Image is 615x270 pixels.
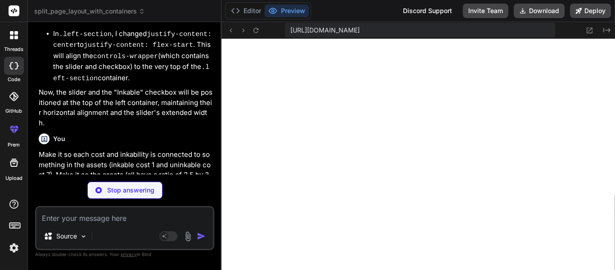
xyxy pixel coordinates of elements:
[463,4,508,18] button: Invite Team
[4,46,23,53] label: threads
[46,18,213,84] li: :
[107,186,154,195] p: Stop answering
[35,250,214,259] p: Always double-check its answers. Your in Bind
[290,26,360,35] span: [URL][DOMAIN_NAME]
[59,31,112,38] code: .left-section
[53,29,213,84] li: In , I changed to . This will align the (which contains the slider and checkbox) to the very top ...
[8,141,20,149] label: prem
[56,232,77,241] p: Source
[222,39,615,270] iframe: Preview
[5,174,23,182] label: Upload
[514,4,565,18] button: Download
[121,252,137,257] span: privacy
[53,134,65,143] h6: You
[93,53,158,60] code: controls-wrapper
[8,76,20,83] label: code
[39,150,213,190] p: Make it so each cost and inkability is connected to something in the assets (inkable cost 1 and u...
[80,233,87,240] img: Pick Models
[84,41,193,49] code: justify-content: flex-start
[398,4,457,18] div: Discord Support
[265,5,309,17] button: Preview
[53,64,209,82] code: .left-section
[227,5,265,17] button: Editor
[6,240,22,256] img: settings
[39,87,213,128] p: Now, the slider and the "Inkable" checkbox will be positioned at the top of the left container, m...
[183,231,193,242] img: attachment
[197,232,206,241] img: icon
[570,4,611,18] button: Deploy
[5,107,22,115] label: GitHub
[34,7,145,16] span: split_page_layout_with_containers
